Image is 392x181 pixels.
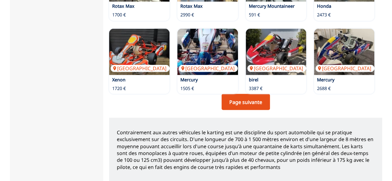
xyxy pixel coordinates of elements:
p: 1720 € [112,85,126,91]
a: birel[GEOGRAPHIC_DATA] [246,28,306,75]
a: birel [249,76,258,82]
a: Xenon [112,76,126,82]
a: Honda [317,3,331,9]
a: Mercury [180,76,198,82]
a: Mercury Mountaineer [249,3,295,9]
p: [GEOGRAPHIC_DATA] [179,65,238,71]
a: Mercury[GEOGRAPHIC_DATA] [314,28,374,75]
p: 2473 € [317,12,331,18]
a: Rotax Max [112,3,134,9]
a: Xenon[GEOGRAPHIC_DATA] [109,28,170,75]
img: Mercury [177,28,238,75]
p: 591 € [249,12,260,18]
img: Mercury [314,28,374,75]
a: Mercury [317,76,334,82]
p: [GEOGRAPHIC_DATA] [247,65,306,71]
p: [GEOGRAPHIC_DATA] [315,65,374,71]
p: 1700 € [112,12,126,18]
p: 1505 € [180,85,194,91]
p: 2688 € [317,85,331,91]
p: 2990 € [180,12,194,18]
p: [GEOGRAPHIC_DATA] [111,65,170,71]
p: 3387 € [249,85,262,91]
a: Rotax Max [180,3,203,9]
p: Contrairement aux autres véhicules le karting est une discipline du sport automobile qui se prati... [117,129,375,170]
a: Page suivante [222,94,270,110]
img: birel [246,28,306,75]
img: Xenon [109,28,170,75]
a: Mercury[GEOGRAPHIC_DATA] [177,28,238,75]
